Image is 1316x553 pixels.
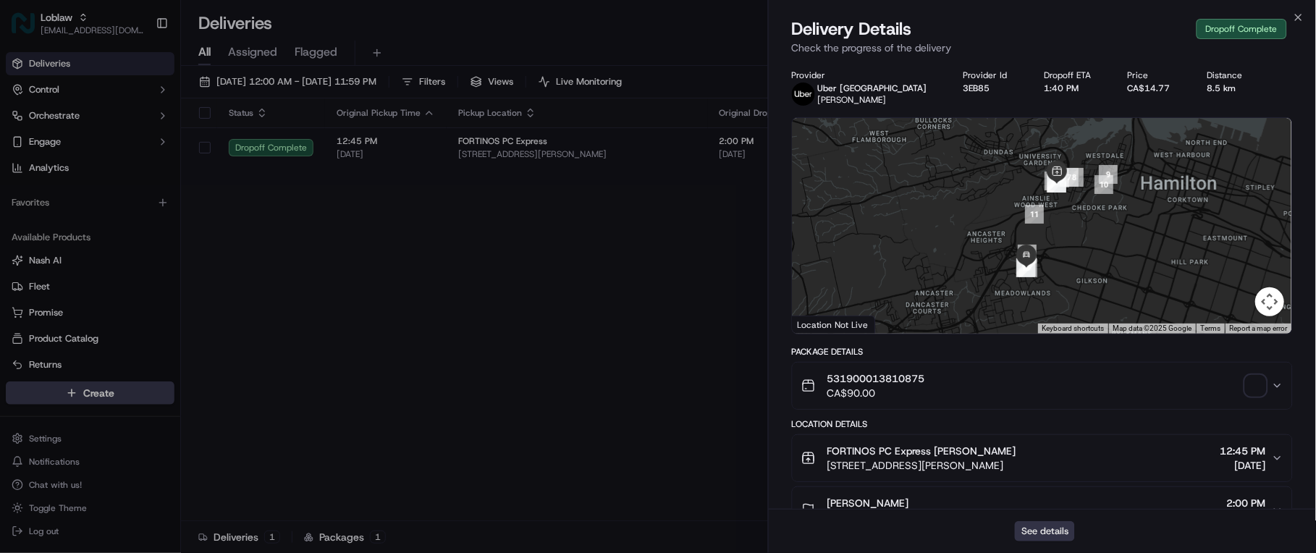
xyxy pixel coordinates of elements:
span: Knowledge Base [29,210,111,224]
button: 531900013810875CA$90.00 [793,363,1293,409]
span: 2:00 PM [1227,496,1266,510]
div: Dropoff ETA [1045,69,1105,81]
button: 3EB85 [963,83,990,94]
div: 💻 [122,211,134,223]
div: Distance [1207,69,1257,81]
span: 531900013810875 [827,371,925,386]
span: Pylon [144,245,175,256]
div: CA$14.77 [1128,83,1184,94]
span: API Documentation [137,210,232,224]
button: Keyboard shortcuts [1042,324,1105,334]
button: FORTINOS PC Express [PERSON_NAME][STREET_ADDRESS][PERSON_NAME]12:45 PM[DATE] [793,435,1293,481]
span: Map data ©2025 Google [1113,324,1192,332]
div: 8.5 km [1207,83,1257,94]
div: Provider Id [963,69,1021,81]
span: [PERSON_NAME] [818,94,887,106]
span: Delivery Details [792,17,912,41]
div: 1:40 PM [1045,83,1105,94]
div: 10 [1095,175,1114,194]
div: 11 [1026,205,1045,224]
div: Package Details [792,346,1294,358]
div: We're available if you need us! [49,153,183,164]
button: [PERSON_NAME]2:00 PM [793,487,1293,533]
a: Terms (opens in new tab) [1201,324,1221,332]
a: Report a map error [1230,324,1288,332]
div: 13 [1019,258,1038,277]
a: Powered byPylon [102,245,175,256]
div: Location Details [792,418,1294,430]
span: CA$90.00 [827,386,925,400]
a: Open this area in Google Maps (opens a new window) [796,315,844,334]
span: 12:45 PM [1220,444,1266,458]
span: FORTINOS PC Express [PERSON_NAME] [827,444,1016,458]
div: 15 [1017,258,1036,277]
div: Price [1128,69,1184,81]
img: uber-new-logo.jpeg [792,83,815,106]
span: [DATE] [1220,458,1266,473]
input: Got a question? Start typing here... [38,93,261,109]
div: 8 [1066,168,1084,187]
button: See details [1015,521,1075,541]
div: Provider [792,69,941,81]
p: Welcome 👋 [14,58,263,81]
div: 9 [1100,165,1118,184]
div: Start new chat [49,138,237,153]
a: 💻API Documentation [117,204,238,230]
div: 📗 [14,211,26,223]
a: 📗Knowledge Base [9,204,117,230]
button: Start new chat [246,143,263,160]
div: Location Not Live [793,316,876,334]
img: 1736555255976-a54dd68f-1ca7-489b-9aae-adbdc363a1c4 [14,138,41,164]
button: Map camera controls [1256,287,1285,316]
span: [STREET_ADDRESS][PERSON_NAME] [827,458,1016,473]
div: 6 [1045,172,1064,190]
span: [PERSON_NAME] [827,496,909,510]
img: Nash [14,14,43,43]
p: Uber [GEOGRAPHIC_DATA] [818,83,927,94]
img: Google [796,315,844,334]
p: Check the progress of the delivery [792,41,1294,55]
